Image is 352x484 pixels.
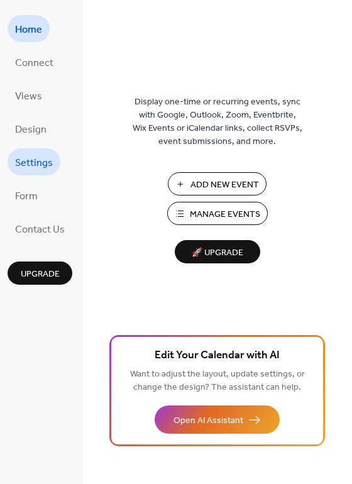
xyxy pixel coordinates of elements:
[21,268,60,281] span: Upgrade
[15,187,38,206] span: Form
[190,208,260,221] span: Manage Events
[182,245,253,261] span: 🚀 Upgrade
[15,120,47,140] span: Design
[8,261,72,285] button: Upgrade
[155,405,280,434] button: Open AI Assistant
[175,240,260,263] button: 🚀 Upgrade
[15,153,53,173] span: Settings
[15,220,65,239] span: Contact Us
[130,366,305,396] span: Want to adjust the layout, update settings, or change the design? The assistant can help.
[168,172,267,195] button: Add New Event
[15,20,42,40] span: Home
[133,96,302,148] span: Display one-time or recurring events, sync with Google, Outlook, Zoom, Eventbrite, Wix Events or ...
[8,82,50,109] a: Views
[8,15,50,42] a: Home
[8,148,60,175] a: Settings
[173,414,243,427] span: Open AI Assistant
[155,347,280,365] span: Edit Your Calendar with AI
[167,202,268,225] button: Manage Events
[15,53,53,73] span: Connect
[190,179,259,192] span: Add New Event
[8,115,54,142] a: Design
[8,182,45,209] a: Form
[8,48,61,75] a: Connect
[15,87,42,106] span: Views
[8,215,72,242] a: Contact Us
